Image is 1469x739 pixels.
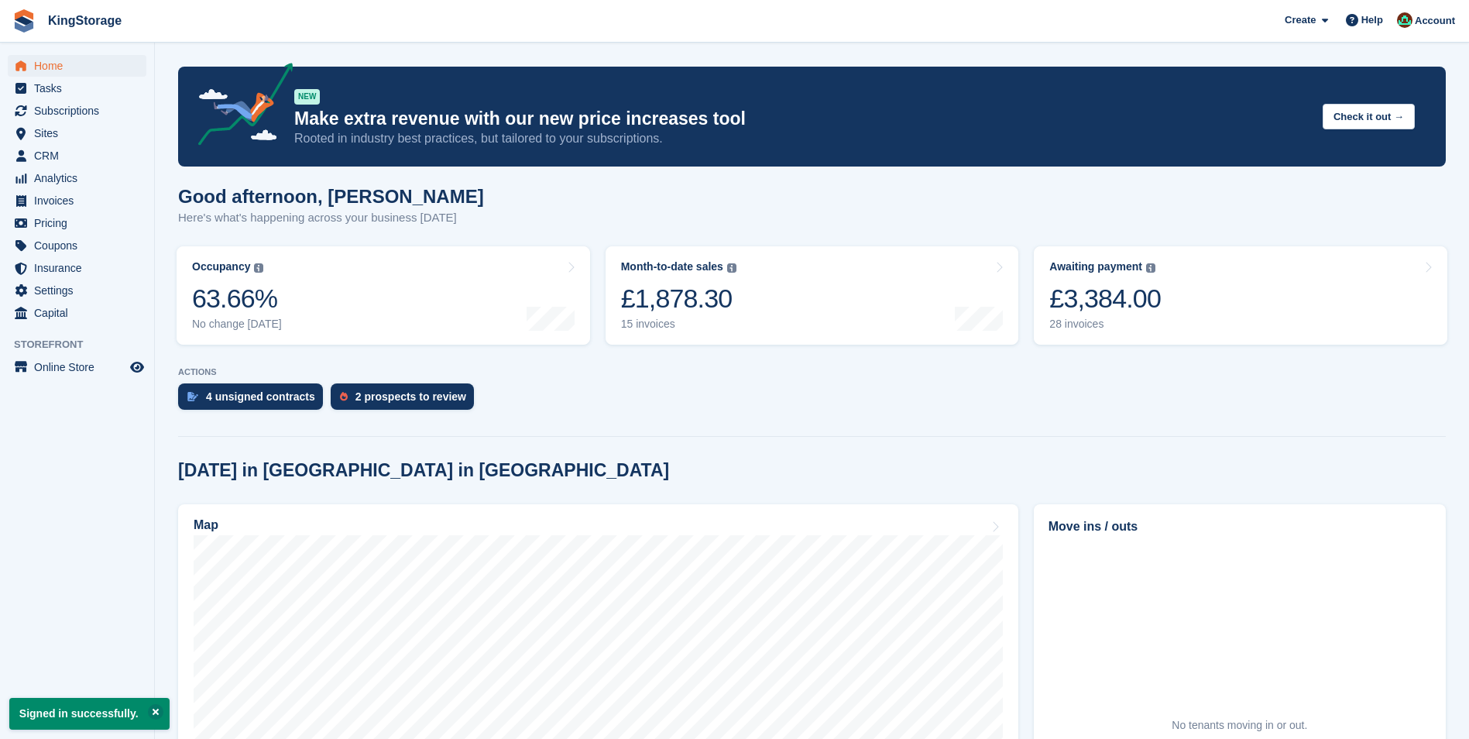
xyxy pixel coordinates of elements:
[12,9,36,33] img: stora-icon-8386f47178a22dfd0bd8f6a31ec36ba5ce8667c1dd55bd0f319d3a0aa187defe.svg
[1361,12,1383,28] span: Help
[340,392,348,401] img: prospect-51fa495bee0391a8d652442698ab0144808aea92771e9ea1ae160a38d050c398.svg
[8,212,146,234] a: menu
[294,108,1310,130] p: Make extra revenue with our new price increases tool
[34,212,127,234] span: Pricing
[14,337,154,352] span: Storefront
[621,318,736,331] div: 15 invoices
[178,186,484,207] h1: Good afternoon, [PERSON_NAME]
[177,246,590,345] a: Occupancy 63.66% No change [DATE]
[8,235,146,256] a: menu
[1049,283,1161,315] div: £3,384.00
[8,257,146,279] a: menu
[8,145,146,167] a: menu
[206,390,315,403] div: 4 unsigned contracts
[254,263,263,273] img: icon-info-grey-7440780725fd019a000dd9b08b2336e03edf1995a4989e88bcd33f0948082b44.svg
[192,283,282,315] div: 63.66%
[8,122,146,144] a: menu
[187,392,198,401] img: contract_signature_icon-13c848040528278c33f63329250d36e43548de30e8caae1d1a13099fd9432cc5.svg
[8,302,146,324] a: menu
[1034,246,1447,345] a: Awaiting payment £3,384.00 28 invoices
[34,55,127,77] span: Home
[294,89,320,105] div: NEW
[178,367,1446,377] p: ACTIONS
[331,383,482,418] a: 2 prospects to review
[1049,260,1142,273] div: Awaiting payment
[1049,318,1161,331] div: 28 invoices
[8,280,146,301] a: menu
[34,77,127,99] span: Tasks
[8,77,146,99] a: menu
[1146,263,1155,273] img: icon-info-grey-7440780725fd019a000dd9b08b2336e03edf1995a4989e88bcd33f0948082b44.svg
[1415,13,1455,29] span: Account
[34,302,127,324] span: Capital
[192,318,282,331] div: No change [DATE]
[1285,12,1316,28] span: Create
[42,8,128,33] a: KingStorage
[8,356,146,378] a: menu
[727,263,736,273] img: icon-info-grey-7440780725fd019a000dd9b08b2336e03edf1995a4989e88bcd33f0948082b44.svg
[34,280,127,301] span: Settings
[355,390,466,403] div: 2 prospects to review
[34,122,127,144] span: Sites
[621,283,736,315] div: £1,878.30
[621,260,723,273] div: Month-to-date sales
[1397,12,1412,28] img: John King
[128,358,146,376] a: Preview store
[606,246,1019,345] a: Month-to-date sales £1,878.30 15 invoices
[34,100,127,122] span: Subscriptions
[1049,517,1431,536] h2: Move ins / outs
[8,167,146,189] a: menu
[34,145,127,167] span: CRM
[34,356,127,378] span: Online Store
[178,460,669,481] h2: [DATE] in [GEOGRAPHIC_DATA] in [GEOGRAPHIC_DATA]
[8,190,146,211] a: menu
[1323,104,1415,129] button: Check it out →
[34,167,127,189] span: Analytics
[34,235,127,256] span: Coupons
[192,260,250,273] div: Occupancy
[8,100,146,122] a: menu
[294,130,1310,147] p: Rooted in industry best practices, but tailored to your subscriptions.
[34,190,127,211] span: Invoices
[8,55,146,77] a: menu
[194,518,218,532] h2: Map
[9,698,170,730] p: Signed in successfully.
[185,63,293,151] img: price-adjustments-announcement-icon-8257ccfd72463d97f412b2fc003d46551f7dbcb40ab6d574587a9cd5c0d94...
[1172,717,1307,734] div: No tenants moving in or out.
[178,209,484,227] p: Here's what's happening across your business [DATE]
[34,257,127,279] span: Insurance
[178,383,331,418] a: 4 unsigned contracts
